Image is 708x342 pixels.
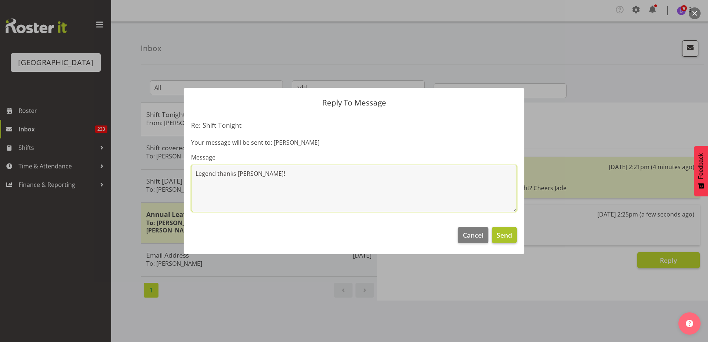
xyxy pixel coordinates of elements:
label: Message [191,153,517,162]
span: Feedback [698,153,704,179]
button: Send [492,227,517,243]
img: help-xxl-2.png [686,320,693,327]
span: Cancel [463,230,484,240]
p: Reply To Message [191,99,517,107]
button: Cancel [458,227,488,243]
p: Your message will be sent to: [PERSON_NAME] [191,138,517,147]
span: Send [497,230,512,240]
button: Feedback - Show survey [694,146,708,196]
h5: Re: Shift Tonight [191,121,517,129]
